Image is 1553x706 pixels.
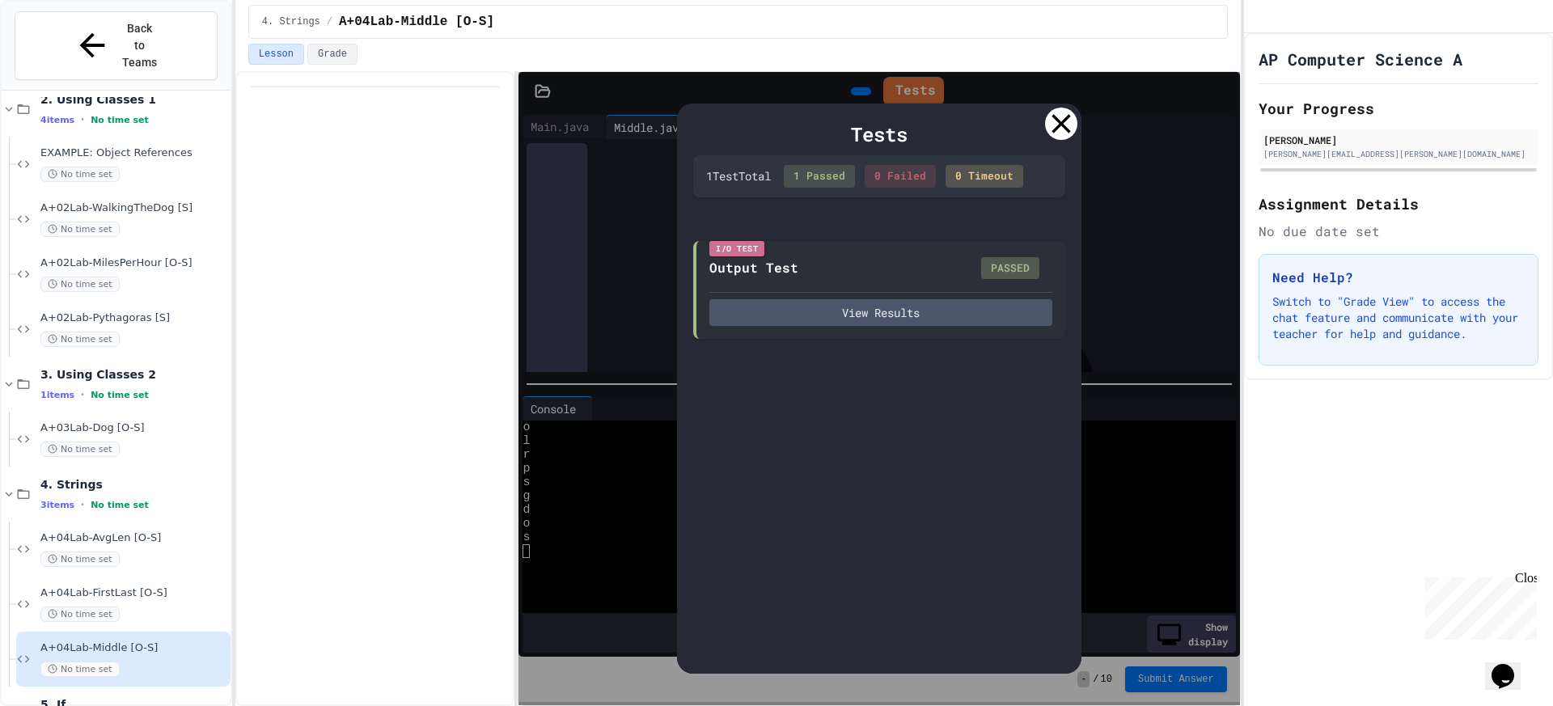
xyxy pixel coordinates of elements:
[81,388,84,401] span: •
[40,256,227,270] span: A+02Lab-MilesPerHour [O-S]
[865,165,936,188] div: 0 Failed
[81,498,84,511] span: •
[1259,97,1538,120] h2: Your Progress
[15,11,218,80] button: Back to Teams
[1259,192,1538,215] h2: Assignment Details
[262,15,320,28] span: 4. Strings
[327,15,332,28] span: /
[1272,294,1525,342] p: Switch to "Grade View" to access the chat feature and communicate with your teacher for help and ...
[40,586,227,600] span: A+04Lab-FirstLast [O-S]
[1259,222,1538,241] div: No due date set
[709,299,1052,326] button: View Results
[693,120,1065,149] div: Tests
[40,607,120,622] span: No time set
[1485,641,1537,690] iframe: chat widget
[1272,268,1525,287] h3: Need Help?
[81,113,84,126] span: •
[91,500,149,510] span: No time set
[40,662,120,677] span: No time set
[40,277,120,292] span: No time set
[40,115,74,125] span: 4 items
[40,500,74,510] span: 3 items
[946,165,1023,188] div: 0 Timeout
[307,44,358,65] button: Grade
[40,222,120,237] span: No time set
[339,12,494,32] span: A+04Lab-Middle [O-S]
[40,367,227,382] span: 3. Using Classes 2
[40,167,120,182] span: No time set
[784,165,855,188] div: 1 Passed
[1259,48,1462,70] h1: AP Computer Science A
[40,552,120,567] span: No time set
[1419,571,1537,640] iframe: chat widget
[91,115,149,125] span: No time set
[981,257,1039,280] div: PASSED
[40,531,227,545] span: A+04Lab-AvgLen [O-S]
[40,146,227,160] span: EXAMPLE: Object References
[706,167,771,184] div: 1 Test Total
[91,390,149,400] span: No time set
[40,332,120,347] span: No time set
[1263,148,1534,160] div: [PERSON_NAME][EMAIL_ADDRESS][PERSON_NAME][DOMAIN_NAME]
[40,311,227,325] span: A+02Lab-Pythagoras [S]
[6,6,112,103] div: Chat with us now!Close
[40,641,227,655] span: A+04Lab-Middle [O-S]
[40,442,120,457] span: No time set
[1263,133,1534,147] div: [PERSON_NAME]
[40,201,227,215] span: A+02Lab-WalkingTheDog [S]
[40,92,227,107] span: 2. Using Classes 1
[248,44,304,65] button: Lesson
[40,477,227,492] span: 4. Strings
[40,390,74,400] span: 1 items
[121,20,159,71] span: Back to Teams
[709,241,764,256] div: I/O Test
[709,258,798,277] div: Output Test
[40,421,227,435] span: A+03Lab-Dog [O-S]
